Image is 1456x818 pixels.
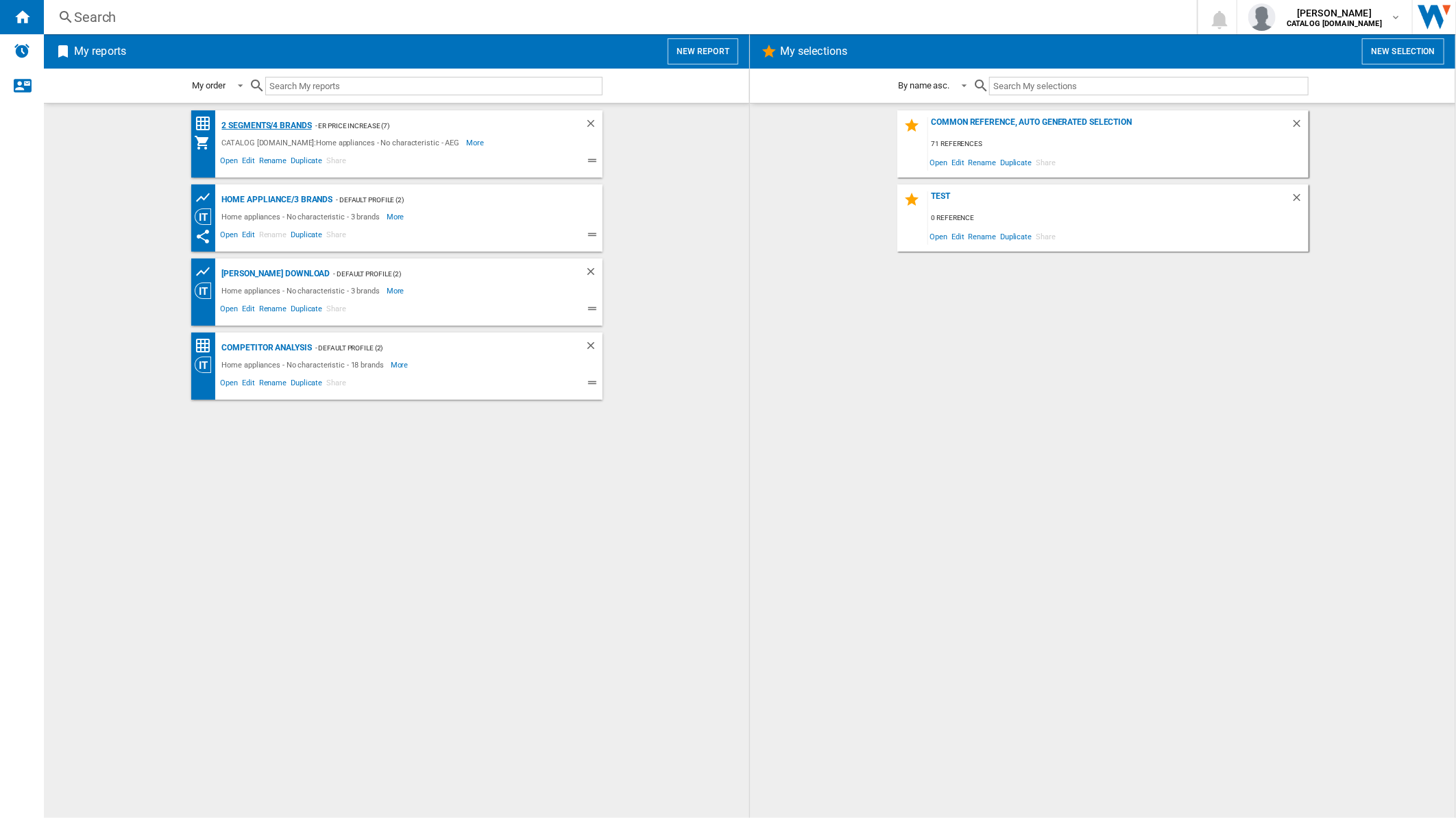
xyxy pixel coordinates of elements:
[219,191,333,208] div: Home appliance/3 brands
[466,134,486,151] span: More
[332,191,574,208] div: - Default profile (2)
[240,228,257,245] span: Edit
[324,228,348,245] span: Share
[330,265,557,282] div: - Default profile (2)
[387,282,407,299] span: More
[219,265,330,282] div: [PERSON_NAME] Download
[1362,38,1444,64] button: New selection
[219,154,241,171] span: Open
[219,208,387,225] div: Home appliances - No characteristic - 3 brands
[312,117,557,134] div: - ER Price Increase (7)
[219,376,241,393] span: Open
[1034,227,1058,245] span: Share
[195,189,219,206] div: Product prices grid
[289,376,324,393] span: Duplicate
[998,153,1034,171] span: Duplicate
[1291,117,1309,136] div: Delete
[899,80,950,91] div: By name asc.
[257,376,289,393] span: Rename
[585,265,603,282] div: Delete
[257,302,289,319] span: Rename
[989,77,1308,95] input: Search My selections
[1287,6,1382,20] span: [PERSON_NAME]
[928,210,1309,227] div: 0 reference
[240,154,257,171] span: Edit
[219,357,391,373] div: Home appliances - No characteristic - 18 brands
[967,227,998,245] span: Rename
[998,227,1034,245] span: Duplicate
[289,154,324,171] span: Duplicate
[967,153,998,171] span: Rename
[219,302,241,319] span: Open
[289,228,324,245] span: Duplicate
[195,282,219,299] div: Category View
[71,38,129,64] h2: My reports
[219,117,312,134] div: 2 segments/4 brands
[928,136,1309,153] div: 71 references
[219,228,241,245] span: Open
[585,339,603,357] div: Delete
[324,302,348,319] span: Share
[195,337,219,354] div: Price Matrix
[257,154,289,171] span: Rename
[312,339,557,357] div: - Default profile (2)
[195,134,219,151] div: My Assortment
[928,117,1291,136] div: Common reference, auto generated selection
[928,153,950,171] span: Open
[949,153,967,171] span: Edit
[1287,19,1382,28] b: CATALOG [DOMAIN_NAME]
[195,228,211,245] ng-md-icon: This report has been shared with you
[324,154,348,171] span: Share
[1291,191,1309,210] div: Delete
[668,38,738,64] button: New report
[74,8,1161,27] div: Search
[585,117,603,134] div: Delete
[928,227,950,245] span: Open
[193,80,226,91] div: My order
[1248,3,1276,31] img: profile.jpg
[289,302,324,319] span: Duplicate
[1034,153,1058,171] span: Share
[14,43,30,59] img: alerts-logo.svg
[391,357,411,373] span: More
[195,263,219,280] div: Product prices grid
[387,208,407,225] span: More
[195,115,219,132] div: Price Matrix
[240,376,257,393] span: Edit
[928,191,1291,210] div: test
[777,38,850,64] h2: My selections
[219,282,387,299] div: Home appliances - No characteristic - 3 brands
[219,134,467,151] div: CATALOG [DOMAIN_NAME]:Home appliances - No characteristic - AEG
[324,376,348,393] span: Share
[265,77,603,95] input: Search My reports
[195,357,219,373] div: Category View
[195,208,219,225] div: Category View
[257,228,289,245] span: Rename
[949,227,967,245] span: Edit
[219,339,312,357] div: Competitor Analysis
[240,302,257,319] span: Edit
